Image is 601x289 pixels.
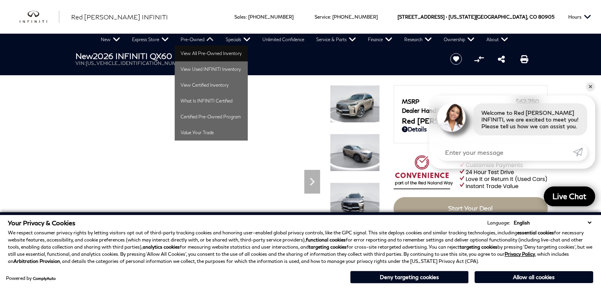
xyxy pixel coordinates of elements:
span: Dealer Handling [402,107,522,114]
span: [US_VEHICLE_IDENTIFICATION_NUMBER] [86,60,188,66]
strong: Arbitration Provision [13,258,60,264]
a: What Is INFINITI Certified [175,93,248,109]
div: Next [304,170,320,194]
nav: Main Navigation [95,34,514,46]
span: Service [315,14,330,20]
span: Live Chat [548,191,590,201]
a: Share this New 2026 INFINITI QX60 LUXE AWD [498,54,505,64]
button: Allow all cookies [475,271,593,283]
a: Certified Pre-Owned Program [175,109,248,125]
a: Express Store [126,34,175,46]
a: Dealer Handling $689 [402,107,539,114]
img: New 2026 WARM TITANIUM INFINITI LUXE AWD image 2 [330,134,380,171]
a: Red [PERSON_NAME] $61,439 [402,116,539,125]
a: View Certified Inventory [175,77,248,93]
a: Unlimited Confidence [256,34,310,46]
iframe: Interactive Walkaround/Photo gallery of the vehicle/product [75,85,324,272]
h1: 2026 INFINITI QX60 LUXE AWD [75,51,437,60]
a: Submit [573,143,587,161]
a: Finance [362,34,398,46]
a: Specials [220,34,256,46]
strong: targeting cookies [309,244,347,250]
a: Details [402,125,539,133]
a: Privacy Policy [505,251,535,257]
a: Red [PERSON_NAME] INFINITI [71,12,168,22]
img: New 2026 WARM TITANIUM INFINITI LUXE AWD image 1 [330,85,380,123]
div: Language: [487,221,510,225]
a: New [95,34,126,46]
a: View Used INFINITI Inventory [175,61,248,77]
select: Language Select [512,219,593,226]
a: Print this New 2026 INFINITI QX60 LUXE AWD [520,54,528,64]
div: Welcome to Red [PERSON_NAME] INFINITI, we are excited to meet you! Please tell us how we can assi... [473,103,587,135]
a: Live Chat [544,186,595,206]
span: VIN: [75,60,86,66]
span: Sales [234,14,246,20]
img: Agent profile photo [437,103,465,132]
img: New 2026 WARM TITANIUM INFINITI LUXE AWD image 3 [330,183,380,220]
span: Your Privacy & Cookies [8,219,75,226]
span: : [330,14,331,20]
span: Start Your Deal [448,204,493,212]
strong: targeting cookies [460,244,497,250]
a: Value Your Trade [175,125,248,141]
strong: New [75,51,93,61]
strong: essential cookies [517,230,554,236]
a: Ownership [438,34,480,46]
strong: functional cookies [306,237,346,243]
img: INFINITI [20,11,59,23]
a: Research [398,34,438,46]
a: MSRP $62,750 [402,98,539,105]
strong: analytics cookies [143,244,180,250]
a: [STREET_ADDRESS] • [US_STATE][GEOGRAPHIC_DATA], CO 80905 [398,14,554,20]
span: : [246,14,247,20]
div: Powered by [6,276,56,281]
input: Enter your message [437,143,573,161]
a: [PHONE_NUMBER] [332,14,378,20]
a: Pre-Owned [175,34,220,46]
a: View All Pre-Owned Inventory [175,46,248,61]
span: Red [PERSON_NAME] [402,116,508,125]
a: infiniti [20,11,59,23]
span: MSRP [402,98,516,105]
a: ComplyAuto [33,276,56,281]
button: Save vehicle [447,53,465,65]
a: [PHONE_NUMBER] [248,14,294,20]
a: Start Your Deal [394,197,548,219]
a: About [480,34,514,46]
button: Compare Vehicle [473,53,485,65]
button: Deny targeting cookies [350,271,469,283]
p: We respect consumer privacy rights by letting visitors opt out of third-party tracking cookies an... [8,229,593,265]
span: Red [PERSON_NAME] INFINITI [71,13,168,21]
a: Service & Parts [310,34,362,46]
